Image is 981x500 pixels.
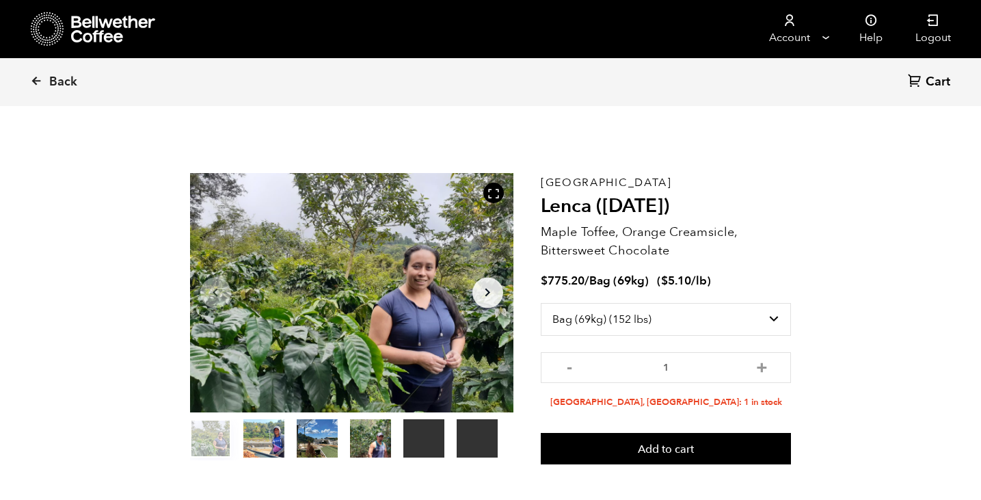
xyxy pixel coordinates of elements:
[661,273,668,289] span: $
[584,273,589,289] span: /
[589,273,649,289] span: Bag (69kg)
[661,273,691,289] bdi: 5.10
[691,273,707,289] span: /lb
[926,74,950,90] span: Cart
[541,273,584,289] bdi: 775.20
[541,396,792,409] li: [GEOGRAPHIC_DATA], [GEOGRAPHIC_DATA]: 1 in stock
[457,419,498,458] video: Your browser does not support the video tag.
[49,74,77,90] span: Back
[541,273,548,289] span: $
[908,73,954,92] a: Cart
[541,195,792,218] h2: Lenca ([DATE])
[561,359,578,373] button: -
[657,273,711,289] span: ( )
[541,223,792,260] p: Maple Toffee, Orange Creamsicle, Bittersweet Chocolate
[753,359,770,373] button: +
[541,433,792,464] button: Add to cart
[403,419,444,458] video: Your browser does not support the video tag.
